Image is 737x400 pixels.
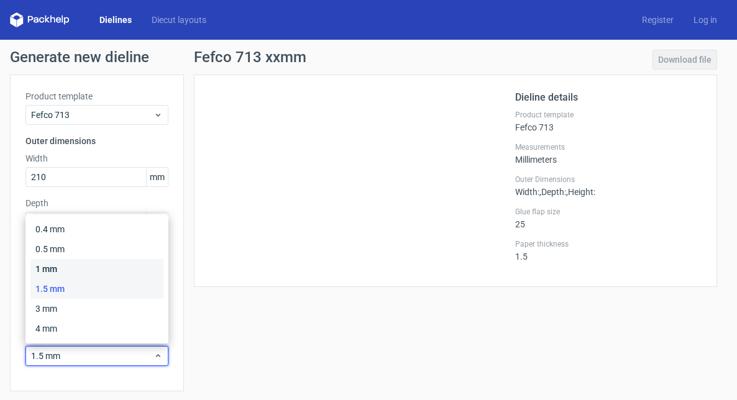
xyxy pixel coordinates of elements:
div: 4 mm [30,319,163,339]
div: 0.5 mm [30,239,163,259]
span: 1.5 mm [31,350,153,362]
div: 1.5 [515,239,702,261]
div: 0.4 mm [30,219,163,239]
a: Log in [684,14,727,26]
a: Register [632,14,684,26]
div: 3 mm [30,299,163,319]
span: mm [146,212,168,231]
h1: Fefco 713 xxmm [194,50,306,65]
a: Diecut layouts [142,14,216,26]
div: Millimeters [515,142,702,165]
label: Depth [25,197,168,209]
label: Glue flap size [515,207,702,217]
label: Paper thickness [515,239,702,249]
span: , Depth : [539,187,566,197]
span: mm [146,168,168,186]
div: 1 mm [30,259,163,279]
label: Product template [515,110,702,120]
label: Product template [25,90,168,102]
label: Measurements [515,142,702,152]
label: Outer Dimensions [515,175,702,184]
span: Width : [515,187,539,197]
div: 1.5 mm [30,279,163,299]
h1: Generate new dieline [10,50,727,65]
div: Fefco 713 [515,110,702,132]
span: , Height : [566,187,595,197]
h3: Outer dimensions [25,135,168,147]
span: Fefco 713 [31,109,153,121]
div: 25 [515,207,702,229]
label: Width [25,152,168,165]
a: Dielines [89,14,142,26]
h2: Dieline details [515,90,702,105]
